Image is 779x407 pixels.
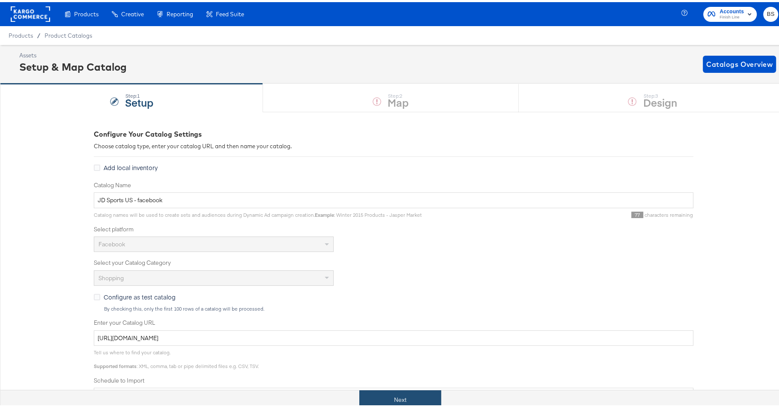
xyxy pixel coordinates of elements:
[763,5,778,20] button: BS
[422,209,693,216] div: characters remaining
[94,328,693,344] input: Enter Catalog URL, e.g. http://www.example.com/products.xml
[104,290,176,299] span: Configure as test catalog
[98,272,124,280] span: Shopping
[9,30,33,37] span: Products
[167,9,193,15] span: Reporting
[45,30,92,37] a: Product Catalogs
[703,5,757,20] button: AccountsFinish Line
[94,190,693,206] input: Name your catalog e.g. My Dynamic Product Catalog
[719,5,744,14] span: Accounts
[94,223,693,231] label: Select platform
[94,127,693,137] div: Configure Your Catalog Settings
[94,317,693,325] label: Enter your Catalog URL
[94,209,422,216] span: Catalog names will be used to create sets and audiences during Dynamic Ad campaign creation. : Wi...
[33,30,45,37] span: /
[121,9,144,15] span: Creative
[703,54,776,71] button: Catalogs Overview
[125,93,153,107] strong: Setup
[104,161,158,170] span: Add local inventory
[19,57,127,72] div: Setup & Map Catalog
[125,91,153,97] div: Step: 1
[104,304,693,310] div: By checking this, only the first 100 rows of a catalog will be processed.
[767,7,775,17] span: BS
[94,140,693,148] div: Choose catalog type, enter your catalog URL and then name your catalog.
[94,361,137,367] strong: Supported formats
[631,209,643,216] span: 77
[94,257,693,265] label: Select your Catalog Category
[706,56,773,68] span: Catalogs Overview
[94,347,259,367] span: Tell us where to find your catalog. : XML, comma, tab or pipe delimited files e.g. CSV, TSV.
[719,12,744,19] span: Finish Line
[74,9,98,15] span: Products
[216,9,244,15] span: Feed Suite
[94,179,693,187] label: Catalog Name
[94,374,693,383] label: Schedule to Import
[315,209,334,216] strong: Example
[19,49,127,57] div: Assets
[98,238,125,246] span: Facebook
